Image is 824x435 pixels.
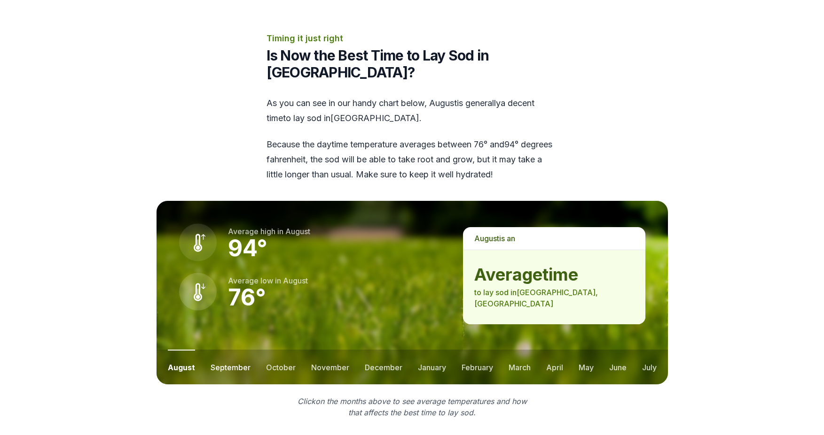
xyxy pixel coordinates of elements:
button: september [211,350,251,384]
button: october [266,350,296,384]
h2: Is Now the Best Time to Lay Sod in [GEOGRAPHIC_DATA]? [267,47,558,81]
p: Average high in [228,226,310,237]
span: august [285,227,310,236]
button: august [168,350,195,384]
strong: 76 ° [228,283,266,311]
button: february [462,350,493,384]
button: june [609,350,627,384]
p: Click on the months above to see average temperatures and how that affects the best time to lay sod. [292,396,533,418]
button: april [546,350,563,384]
button: march [509,350,531,384]
strong: 94 ° [228,234,267,262]
strong: average time [474,265,634,284]
div: As you can see in our handy chart below, is generally a decent time to lay sod in [GEOGRAPHIC_DAT... [267,96,558,182]
button: may [579,350,594,384]
p: Average low in [228,275,308,286]
p: Timing it just right [267,32,558,45]
button: december [365,350,402,384]
p: is a n [463,227,645,250]
span: august [474,234,499,243]
button: november [311,350,349,384]
button: july [642,350,657,384]
span: august [429,98,457,108]
span: august [283,276,308,285]
p: to lay sod in [GEOGRAPHIC_DATA] , [GEOGRAPHIC_DATA] [474,287,634,309]
button: january [418,350,446,384]
p: Because the daytime temperature averages between 76 ° and 94 ° degrees fahrenheit, the sod will b... [267,137,558,182]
